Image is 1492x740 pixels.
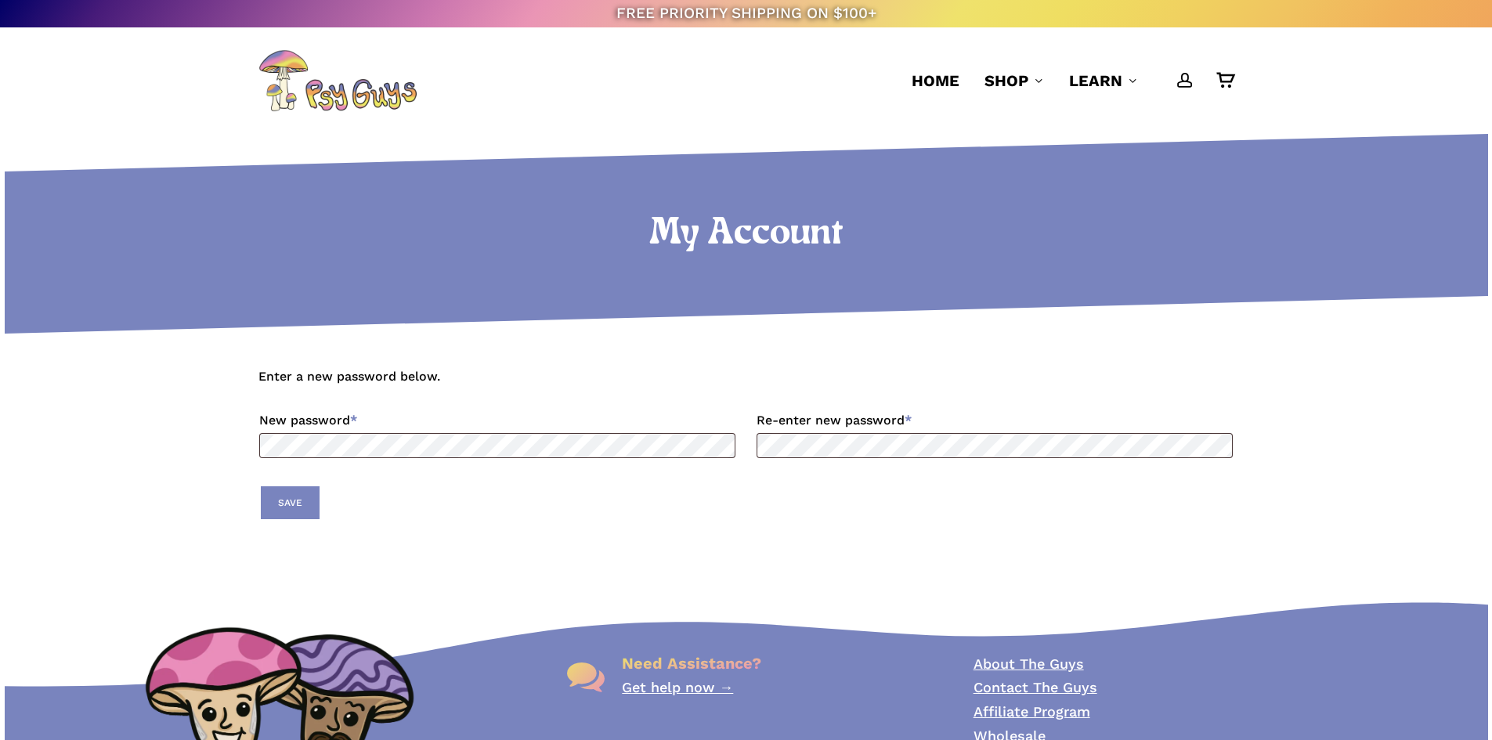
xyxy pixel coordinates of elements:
[912,71,959,90] span: Home
[622,654,761,673] span: Need Assistance?
[1069,71,1122,90] span: Learn
[258,366,1234,407] p: Enter a new password below.
[1069,70,1138,92] a: Learn
[259,408,735,433] label: New password
[258,49,417,112] img: PsyGuys
[261,486,320,519] button: Save
[974,679,1097,695] a: Contact The Guys
[974,655,1084,672] a: About The Guys
[757,408,1233,433] label: Re-enter new password
[984,70,1044,92] a: Shop
[622,679,733,695] a: Get help now →
[899,27,1234,134] nav: Main Menu
[984,71,1028,90] span: Shop
[974,703,1090,720] a: Affiliate Program
[912,70,959,92] a: Home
